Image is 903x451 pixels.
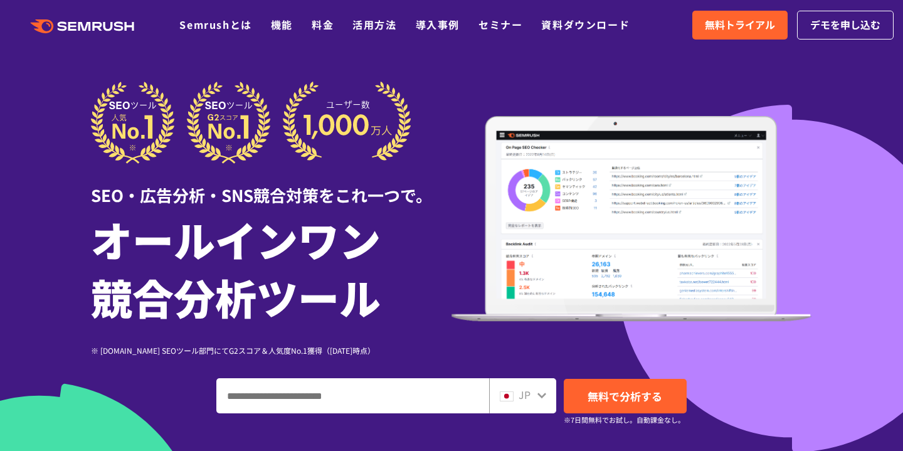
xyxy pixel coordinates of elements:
h1: オールインワン 競合分析ツール [91,210,451,326]
input: ドメイン、キーワードまたはURLを入力してください [217,379,488,413]
span: 無料トライアル [705,17,775,33]
span: JP [519,387,531,402]
small: ※7日間無料でお試し。自動課金なし。 [564,414,685,426]
a: 無料で分析する [564,379,687,413]
a: デモを申し込む [797,11,894,40]
span: デモを申し込む [810,17,880,33]
a: 導入事例 [416,17,460,32]
a: 機能 [271,17,293,32]
span: 無料で分析する [588,388,662,404]
a: 資料ダウンロード [541,17,630,32]
div: SEO・広告分析・SNS競合対策をこれ一つで。 [91,164,451,207]
a: 無料トライアル [692,11,788,40]
div: ※ [DOMAIN_NAME] SEOツール部門にてG2スコア＆人気度No.1獲得（[DATE]時点） [91,344,451,356]
a: Semrushとは [179,17,251,32]
a: セミナー [478,17,522,32]
a: 料金 [312,17,334,32]
a: 活用方法 [352,17,396,32]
